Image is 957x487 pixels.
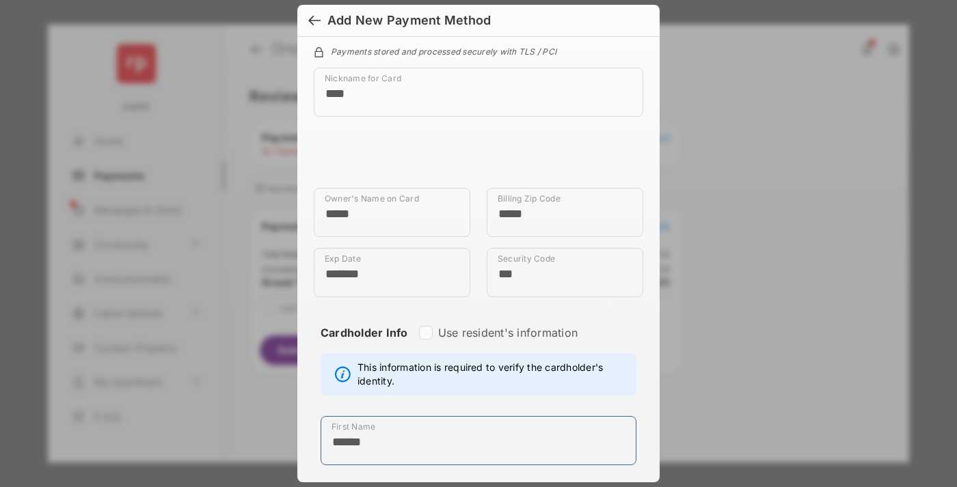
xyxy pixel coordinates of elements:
iframe: Credit card field [314,128,643,188]
strong: Cardholder Info [321,326,408,364]
span: This information is required to verify the cardholder's identity. [358,361,629,388]
div: Add New Payment Method [327,13,491,28]
div: Payments stored and processed securely with TLS / PCI [314,44,643,57]
label: Use resident's information [438,326,578,339]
